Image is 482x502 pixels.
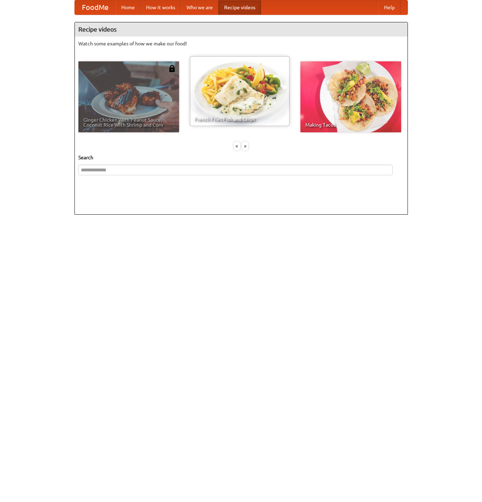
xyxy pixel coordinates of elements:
[181,0,218,15] a: Who we are
[140,0,181,15] a: How it works
[189,56,290,127] a: French Fries Fish and Chips
[378,0,400,15] a: Help
[194,117,285,122] span: French Fries Fish and Chips
[78,154,404,161] h5: Search
[168,65,176,72] img: 483408.png
[242,142,248,150] div: »
[75,22,408,37] h4: Recipe videos
[116,0,140,15] a: Home
[78,40,404,47] p: Watch some examples of how we make our food!
[218,0,261,15] a: Recipe videos
[305,122,396,127] span: Making Tacos
[75,0,116,15] a: FoodMe
[234,142,240,150] div: «
[300,61,401,132] a: Making Tacos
